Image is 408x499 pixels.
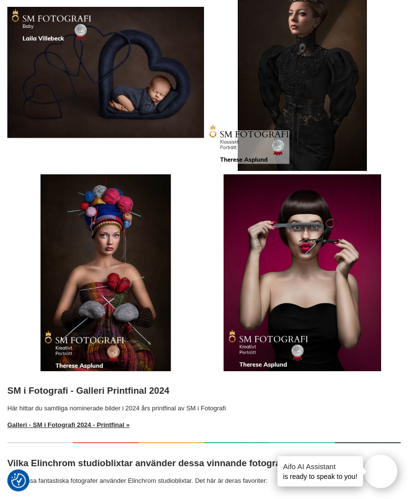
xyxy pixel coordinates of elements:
[11,474,26,488] img: Revisit consent button
[7,476,401,487] p: Alla dessa fantastiska fotografer använder Elinchrom studioblixtar. Det här är deras favoriter:
[277,456,363,487] div: is ready to speak to you!
[11,472,26,490] button: Samtyckesinställningar
[7,422,130,429] a: Galleri - SM i Fotografi 2024 - Printfinal »
[7,175,204,372] img: Knitting to heal a broken heart - Photo Therese Asplund
[7,385,401,398] h3: SM i Fotografi - Galleri Printfinal 2024
[7,404,401,414] p: Här hittar du samtliga nominerade bilder i 2024 års printfinal av SM i Fotografi
[283,461,358,472] h4: Aifo AI Assistant
[7,457,401,470] h3: Vilka Elinchrom studioblixtar använder dessa vinnande fotografer?
[7,443,401,444] img: Elinchrom System
[204,175,401,372] img: Not cut out for this - Photo Therese Asplund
